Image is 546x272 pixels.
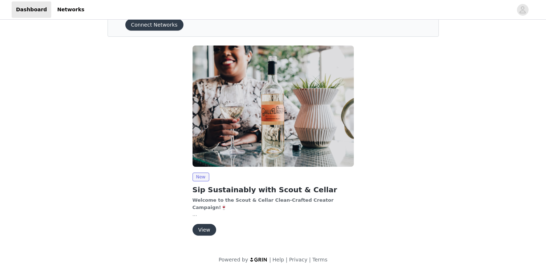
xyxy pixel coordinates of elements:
[312,257,327,263] a: Terms
[286,257,287,263] span: |
[193,227,216,233] a: View
[53,1,89,18] a: Networks
[193,184,354,195] h2: Sip Sustainably with Scout & Cellar
[269,257,271,263] span: |
[193,46,354,167] img: Scout & Cellar
[272,257,284,263] a: Help
[309,257,311,263] span: |
[289,257,308,263] a: Privacy
[193,173,209,181] span: New
[250,257,268,262] img: logo
[193,197,354,211] p: 🍷
[193,197,334,210] strong: Welcome to the Scout & Cellar Clean-Crafted Creator Campaign!
[12,1,51,18] a: Dashboard
[219,257,248,263] span: Powered by
[519,4,526,16] div: avatar
[193,224,216,236] button: View
[125,19,183,31] button: Connect Networks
